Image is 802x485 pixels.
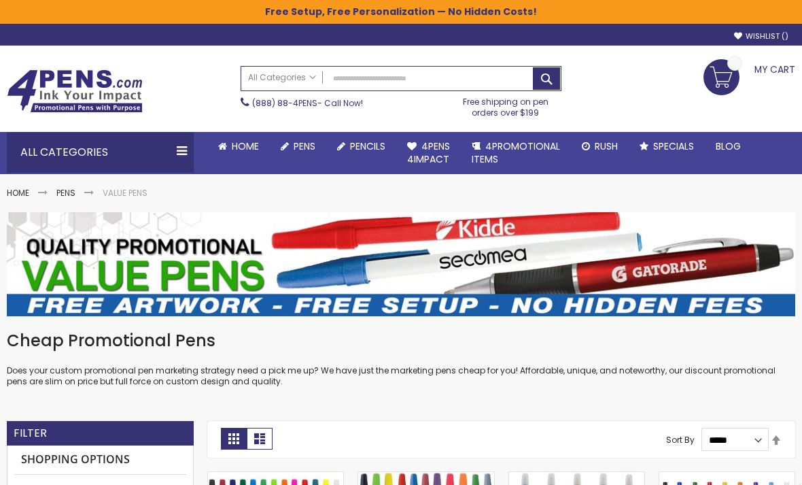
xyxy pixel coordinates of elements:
[241,67,323,89] a: All Categories
[449,91,561,118] div: Free shipping on pen orders over $199
[221,428,247,450] strong: Grid
[232,139,259,153] span: Home
[208,471,343,483] a: Belfast B Value Stick Pen
[7,330,795,388] div: Does your custom promotional pen marketing strategy need a pick me up? We have just the marketing...
[326,132,396,161] a: Pencils
[653,139,694,153] span: Specials
[666,434,695,446] label: Sort By
[103,187,147,199] strong: Value Pens
[571,132,629,161] a: Rush
[716,139,741,153] span: Blog
[7,330,795,352] h1: Cheap Promotional Pens
[350,139,385,153] span: Pencils
[396,132,461,174] a: 4Pens4impact
[14,446,186,475] strong: Shopping Options
[56,187,75,199] a: Pens
[7,69,143,113] img: 4Pens Custom Pens and Promotional Products
[7,187,29,199] a: Home
[7,132,194,173] div: All Categories
[407,139,450,166] span: 4Pens 4impact
[472,139,560,166] span: 4PROMOTIONAL ITEMS
[595,139,618,153] span: Rush
[659,471,795,483] a: Custom Cambria Plastic Retractable Ballpoint Pen - Monochromatic Body Color
[358,471,493,483] a: Belfast Value Stick Pen
[734,31,788,41] a: Wishlist
[14,426,47,441] strong: Filter
[270,132,326,161] a: Pens
[248,72,316,83] span: All Categories
[7,212,795,316] img: Value Pens
[207,132,270,161] a: Home
[461,132,571,174] a: 4PROMOTIONALITEMS
[705,132,752,161] a: Blog
[294,139,315,153] span: Pens
[252,97,363,109] span: - Call Now!
[509,471,644,483] a: Belfast Translucent Value Stick Pen
[252,97,317,109] a: (888) 88-4PENS
[629,132,705,161] a: Specials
